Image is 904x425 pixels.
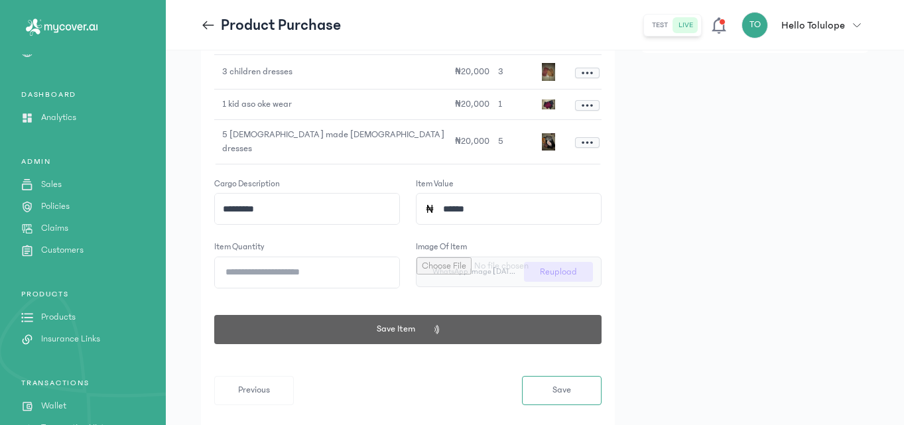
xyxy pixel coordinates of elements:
[542,99,555,109] img: image
[498,99,502,109] span: 1
[41,310,76,324] p: Products
[781,17,845,33] p: Hello Tolulope
[455,66,489,77] span: ₦20,000
[222,129,444,154] span: 5 [DEMOGRAPHIC_DATA] made [DEMOGRAPHIC_DATA] dresses
[673,17,698,33] button: live
[214,315,601,344] button: Save Item
[41,399,66,413] p: Wallet
[214,376,294,405] button: Previous
[41,332,100,346] p: Insurance Links
[455,136,489,147] span: ₦20,000
[41,111,76,125] p: Analytics
[647,17,673,33] button: test
[498,66,503,77] span: 3
[376,322,415,336] span: Save Item
[214,178,280,191] label: Cargo description
[222,99,292,109] span: 1 kid aso oke wear
[552,383,571,397] span: Save
[41,200,70,213] p: Policies
[742,12,768,38] div: TO
[41,178,62,192] p: Sales
[222,66,292,77] span: 3 children dresses
[742,12,869,38] button: TOHello Tolulope
[41,221,68,235] p: Claims
[41,243,84,257] p: Customers
[416,241,467,254] label: Image of item
[238,383,270,397] span: Previous
[542,63,555,81] img: image
[498,136,503,147] span: 5
[455,99,489,109] span: ₦20,000
[221,15,341,36] p: Product Purchase
[542,133,555,151] img: image
[214,241,265,254] label: Item quantity
[522,376,602,405] button: Save
[416,178,454,191] label: Item Value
